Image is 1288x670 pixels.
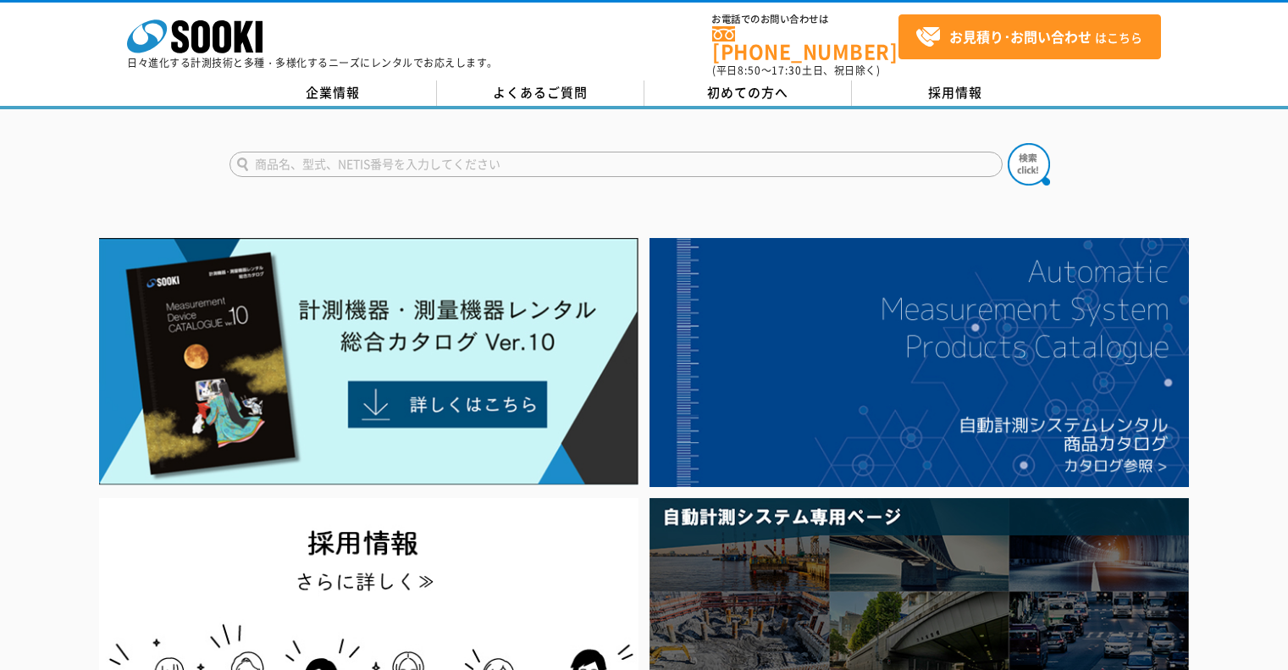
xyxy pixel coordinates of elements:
a: 初めての方へ [644,80,852,106]
a: [PHONE_NUMBER] [712,26,898,61]
span: お電話でのお問い合わせは [712,14,898,25]
a: 採用情報 [852,80,1059,106]
a: 企業情報 [229,80,437,106]
span: (平日 ～ 土日、祝日除く) [712,63,880,78]
img: Catalog Ver10 [99,238,638,485]
span: 17:30 [771,63,802,78]
span: はこちら [915,25,1142,50]
strong: お見積り･お問い合わせ [949,26,1092,47]
input: 商品名、型式、NETIS番号を入力してください [229,152,1003,177]
p: 日々進化する計測技術と多種・多様化するニーズにレンタルでお応えします。 [127,58,498,68]
span: 初めての方へ [707,83,788,102]
span: 8:50 [738,63,761,78]
a: よくあるご質問 [437,80,644,106]
img: 自動計測システムカタログ [650,238,1189,487]
img: btn_search.png [1008,143,1050,185]
a: お見積り･お問い合わせはこちら [898,14,1161,59]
